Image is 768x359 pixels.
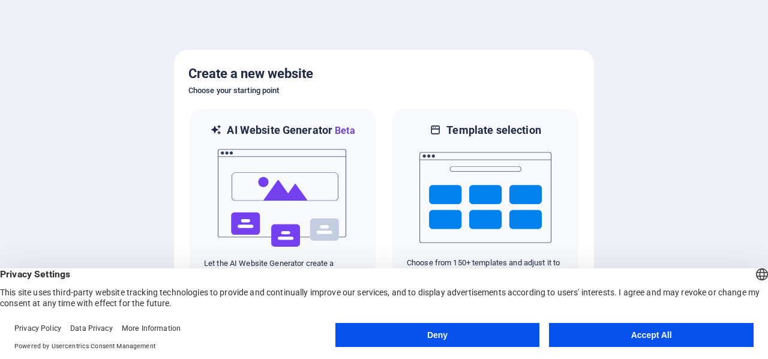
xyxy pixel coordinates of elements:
[188,83,580,98] h6: Choose your starting point
[391,107,580,295] div: Template selectionChoose from 150+ templates and adjust it to you needs.
[204,258,361,280] p: Let the AI Website Generator create a website based on your input.
[188,107,377,295] div: AI Website GeneratorBetaaiLet the AI Website Generator create a website based on your input.
[407,258,564,279] p: Choose from 150+ templates and adjust it to you needs.
[217,138,349,258] img: ai
[188,64,580,83] h5: Create a new website
[446,123,541,137] h6: Template selection
[227,123,355,138] h6: AI Website Generator
[332,125,355,136] span: Beta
